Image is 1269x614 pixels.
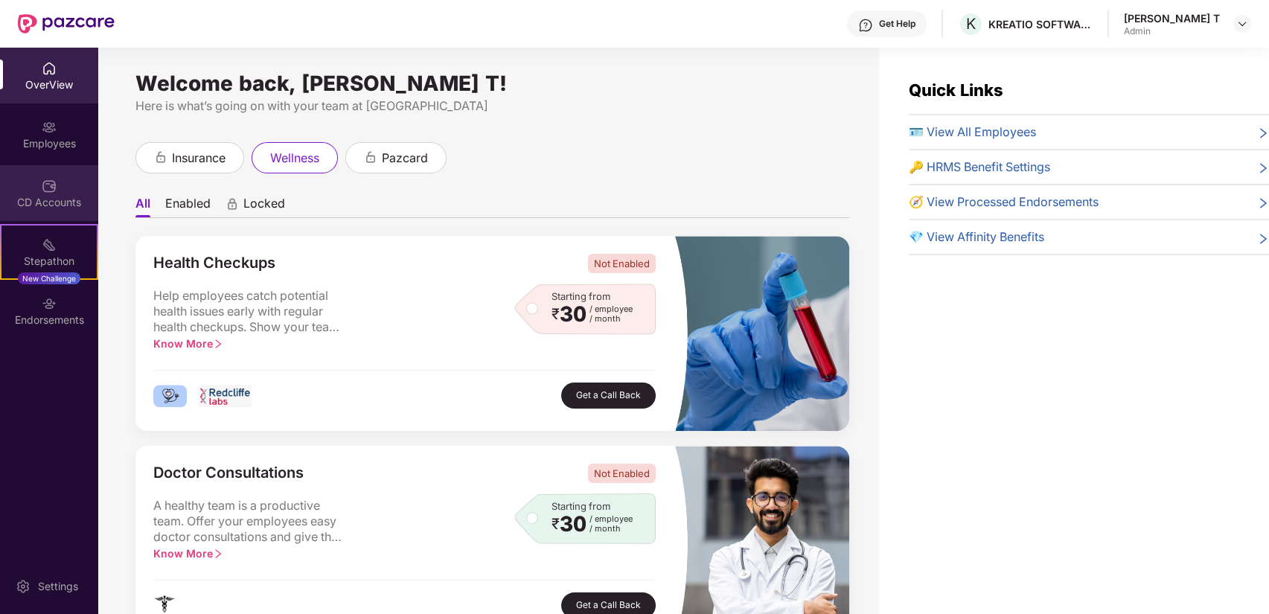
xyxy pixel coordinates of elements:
div: [PERSON_NAME] T [1124,11,1220,25]
li: All [135,196,150,217]
span: Not Enabled [588,464,656,483]
button: Get a Call Back [561,383,656,409]
div: Get Help [879,18,915,30]
span: Starting from [552,500,610,512]
div: Welcome back, [PERSON_NAME] T! [135,77,849,89]
span: Health Checkups [153,254,275,273]
img: svg+xml;base64,PHN2ZyBpZD0iSG9tZSIgeG1sbnM9Imh0dHA6Ly93d3cudzMub3JnLzIwMDAvc3ZnIiB3aWR0aD0iMjAiIG... [42,61,57,76]
div: KREATIO SOFTWARE PRIVATE LIMITED [988,17,1093,31]
img: svg+xml;base64,PHN2ZyBpZD0iRHJvcGRvd24tMzJ4MzIiIHhtbG5zPSJodHRwOi8vd3d3LnczLm9yZy8yMDAwL3N2ZyIgd2... [1236,18,1248,30]
span: 🔑 HRMS Benefit Settings [909,158,1050,176]
li: Enabled [165,196,211,217]
span: Starting from [552,290,610,302]
img: svg+xml;base64,PHN2ZyBpZD0iQ0RfQWNjb3VudHMiIGRhdGEtbmFtZT0iQ0QgQWNjb3VudHMiIHhtbG5zPSJodHRwOi8vd3... [42,179,57,194]
div: animation [154,150,167,164]
img: New Pazcare Logo [18,14,115,33]
span: ₹ [552,518,560,530]
img: masked_image [674,236,848,431]
span: K [966,15,976,33]
span: Know More [153,547,223,560]
div: animation [226,197,239,211]
span: Locked [243,196,285,217]
img: svg+xml;base64,PHN2ZyBpZD0iU2V0dGluZy0yMHgyMCIgeG1sbnM9Imh0dHA6Ly93d3cudzMub3JnLzIwMDAvc3ZnIiB3aW... [16,579,31,594]
span: / employee [589,304,633,314]
span: 🪪 View All Employees [909,123,1036,141]
span: Quick Links [909,80,1003,100]
img: logo [199,385,252,407]
span: / employee [589,514,633,524]
span: A healthy team is a productive team. Offer your employees easy doctor consultations and give the ... [153,498,347,546]
span: wellness [270,149,319,167]
div: Settings [33,579,83,594]
div: New Challenge [18,272,80,284]
span: ₹ [552,308,560,320]
span: 30 [560,304,586,324]
span: right [213,549,223,559]
span: right [1257,126,1269,141]
span: 30 [560,514,586,534]
img: svg+xml;base64,PHN2ZyBpZD0iRW5kb3JzZW1lbnRzIiB4bWxucz0iaHR0cDovL3d3dy53My5vcmcvMjAwMC9zdmciIHdpZH... [42,296,57,311]
span: pazcard [382,149,428,167]
img: svg+xml;base64,PHN2ZyBpZD0iRW1wbG95ZWVzIiB4bWxucz0iaHR0cDovL3d3dy53My5vcmcvMjAwMC9zdmciIHdpZHRoPS... [42,120,57,135]
div: Stepathon [1,254,97,269]
span: 💎 View Affinity Benefits [909,228,1044,246]
span: right [1257,231,1269,246]
img: svg+xml;base64,PHN2ZyB4bWxucz0iaHR0cDovL3d3dy53My5vcmcvMjAwMC9zdmciIHdpZHRoPSIyMSIgaGVpZ2h0PSIyMC... [42,237,57,252]
span: Not Enabled [588,254,656,273]
span: / month [589,314,633,324]
span: right [1257,196,1269,211]
span: insurance [172,149,226,167]
img: svg+xml;base64,PHN2ZyBpZD0iSGVscC0zMngzMiIgeG1sbnM9Imh0dHA6Ly93d3cudzMub3JnLzIwMDAvc3ZnIiB3aWR0aD... [858,18,873,33]
span: Know More [153,337,223,350]
div: Here is what’s going on with your team at [GEOGRAPHIC_DATA] [135,97,849,115]
span: right [1257,161,1269,176]
span: right [213,339,223,349]
span: 🧭 View Processed Endorsements [909,193,1099,211]
span: Help employees catch potential health issues early with regular health checkups. Show your team y... [153,288,347,336]
div: animation [364,150,377,164]
span: / month [589,524,633,534]
div: Admin [1124,25,1220,37]
span: Doctor Consultations [153,464,304,483]
img: logo [153,385,187,407]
